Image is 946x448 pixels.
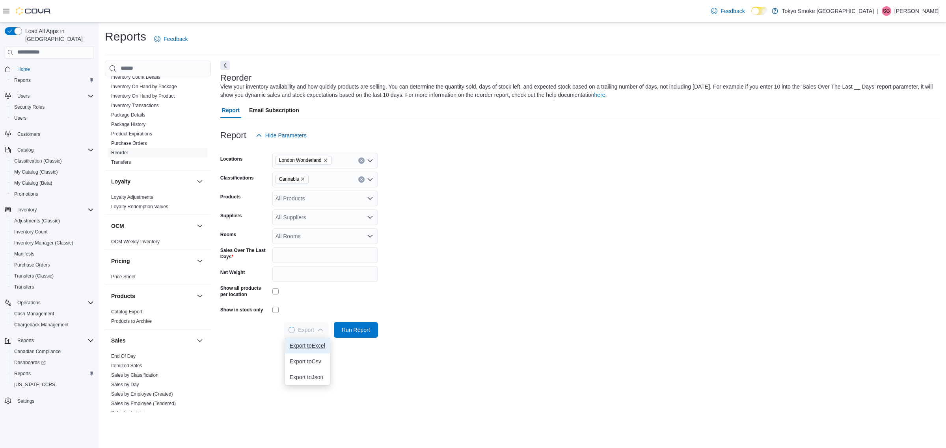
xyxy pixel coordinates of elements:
[11,358,94,367] span: Dashboards
[11,282,94,292] span: Transfers
[8,102,97,113] button: Security Roles
[11,249,37,259] a: Manifests
[220,231,236,238] label: Rooms
[8,259,97,270] button: Purchase Orders
[111,150,128,156] span: Reorder
[883,6,890,16] span: SG
[151,31,191,47] a: Feedback
[8,248,97,259] button: Manifests
[14,91,33,101] button: Users
[11,178,56,188] a: My Catalog (Beta)
[14,240,73,246] span: Inventory Manager (Classic)
[14,191,38,197] span: Promotions
[287,326,296,335] span: Loading
[17,131,40,137] span: Customers
[111,274,136,280] span: Price Sheet
[290,374,325,380] span: Export to Json
[882,6,891,16] div: Sonia Garner
[111,372,158,378] span: Sales by Classification
[111,401,176,406] a: Sales by Employee (Tendered)
[342,326,370,334] span: Run Report
[289,322,323,338] span: Export
[8,270,97,281] button: Transfers (Classic)
[11,309,57,318] a: Cash Management
[11,216,63,226] a: Adjustments (Classic)
[8,189,97,200] button: Promotions
[195,221,205,231] button: OCM
[111,337,126,344] h3: Sales
[2,91,97,102] button: Users
[877,6,879,16] p: |
[11,102,94,112] span: Security Roles
[14,158,62,164] span: Classification (Classic)
[8,156,97,167] button: Classification (Classic)
[111,410,145,416] a: Sales by Invoice
[11,320,72,330] a: Chargeback Management
[111,122,145,127] a: Package History
[111,257,130,265] h3: Pricing
[290,358,325,365] span: Export to Csv
[253,128,310,143] button: Hide Parameters
[367,157,373,164] button: Open list of options
[111,204,168,209] a: Loyalty Redemption Values
[11,309,94,318] span: Cash Management
[8,75,97,86] button: Reports
[105,54,211,170] div: Inventory
[11,189,94,199] span: Promotions
[8,237,97,248] button: Inventory Manager (Classic)
[285,369,330,385] button: Export toJson
[11,227,94,237] span: Inventory Count
[11,76,34,85] a: Reports
[594,92,605,98] a: here
[279,156,322,164] span: London Wonderland
[111,309,142,315] a: Catalog Export
[14,115,26,121] span: Users
[111,363,142,368] a: Itemized Sales
[894,6,940,16] p: [PERSON_NAME]
[105,237,211,250] div: OCM
[14,65,33,74] a: Home
[111,112,145,118] a: Package Details
[2,128,97,140] button: Customers
[8,368,97,379] button: Reports
[8,308,97,319] button: Cash Management
[367,233,373,239] button: Open list of options
[111,239,160,245] span: OCM Weekly Inventory
[14,180,52,186] span: My Catalog (Beta)
[11,358,49,367] a: Dashboards
[14,396,37,406] a: Settings
[14,336,94,345] span: Reports
[111,372,158,378] a: Sales by Classification
[17,398,34,404] span: Settings
[14,169,58,175] span: My Catalog (Classic)
[8,113,97,124] button: Users
[8,215,97,226] button: Adjustments (Classic)
[220,285,269,298] label: Show all products per location
[111,353,136,359] span: End Of Day
[11,216,94,226] span: Adjustments (Classic)
[220,194,241,200] label: Products
[17,300,41,306] span: Operations
[14,129,94,139] span: Customers
[14,396,94,405] span: Settings
[111,337,194,344] button: Sales
[220,247,269,260] label: Sales Over The Last Days
[111,131,152,137] span: Product Expirations
[14,273,54,279] span: Transfers (Classic)
[14,336,37,345] button: Reports
[358,157,365,164] button: Clear input
[14,298,44,307] button: Operations
[14,311,54,317] span: Cash Management
[8,357,97,368] a: Dashboards
[782,6,874,16] p: Tokyo Smoke [GEOGRAPHIC_DATA]
[111,382,139,387] a: Sales by Day
[111,178,194,185] button: Loyalty
[195,177,205,186] button: Loyalty
[105,193,211,215] div: Loyalty
[195,291,205,301] button: Products
[11,260,94,270] span: Purchase Orders
[11,347,64,356] a: Canadian Compliance
[14,104,45,110] span: Security Roles
[22,27,94,43] span: Load All Apps in [GEOGRAPHIC_DATA]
